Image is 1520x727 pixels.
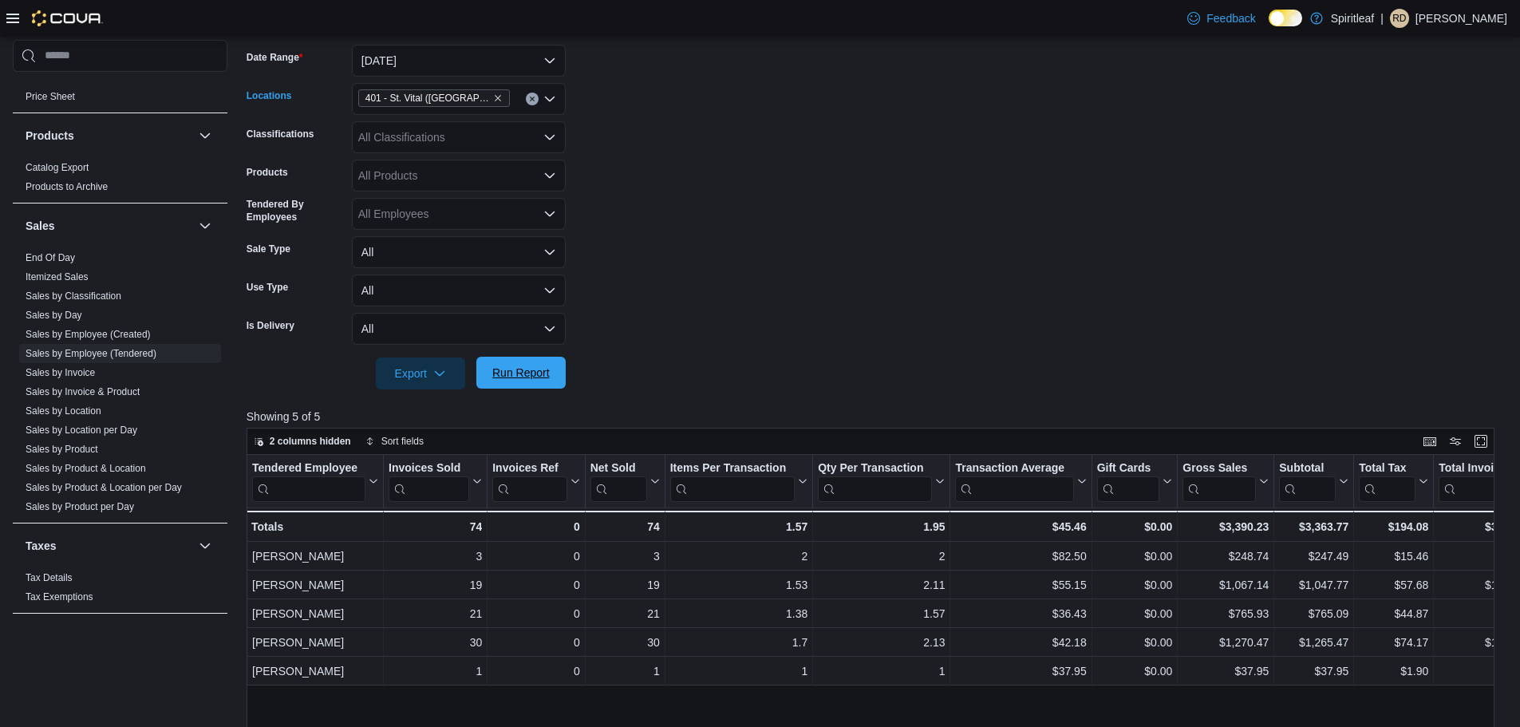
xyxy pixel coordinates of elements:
[26,500,134,513] span: Sales by Product per Day
[26,329,151,340] a: Sales by Employee (Created)
[26,252,75,263] a: End Of Day
[1279,633,1348,652] div: $1,265.47
[26,385,140,398] span: Sales by Invoice & Product
[26,218,55,234] h3: Sales
[26,367,95,378] a: Sales by Invoice
[1380,9,1384,28] p: |
[818,460,932,476] div: Qty Per Transaction
[252,460,365,476] div: Tendered Employee
[376,358,465,389] button: Export
[669,517,807,536] div: 1.57
[26,501,134,512] a: Sales by Product per Day
[26,538,192,554] button: Taxes
[955,460,1073,476] div: Transaction Average
[26,271,89,283] a: Itemized Sales
[818,460,932,501] div: Qty Per Transaction
[818,517,945,536] div: 1.95
[381,435,424,448] span: Sort fields
[13,248,227,523] div: Sales
[389,460,469,501] div: Invoices Sold
[26,424,137,437] span: Sales by Location per Day
[1269,26,1269,27] span: Dark Mode
[26,481,182,494] span: Sales by Product & Location per Day
[195,216,215,235] button: Sales
[352,313,566,345] button: All
[492,547,579,566] div: 0
[670,575,808,595] div: 1.53
[1415,9,1507,28] p: [PERSON_NAME]
[955,460,1086,501] button: Transaction Average
[526,93,539,105] button: Clear input
[385,358,456,389] span: Export
[818,633,945,652] div: 2.13
[26,482,182,493] a: Sales by Product & Location per Day
[247,51,303,64] label: Date Range
[1206,10,1255,26] span: Feedback
[247,198,345,223] label: Tendered By Employees
[352,45,566,77] button: [DATE]
[476,357,566,389] button: Run Report
[1471,432,1490,451] button: Enter fullscreen
[247,409,1507,425] p: Showing 5 of 5
[1182,460,1256,476] div: Gross Sales
[1269,10,1302,26] input: Dark Mode
[590,575,660,595] div: 19
[955,633,1086,652] div: $42.18
[26,90,75,103] span: Price Sheet
[352,275,566,306] button: All
[26,405,101,417] span: Sales by Location
[590,633,660,652] div: 30
[1279,604,1348,623] div: $765.09
[492,365,550,381] span: Run Report
[590,517,659,536] div: 74
[26,290,121,302] span: Sales by Classification
[492,460,579,501] button: Invoices Ref
[1096,460,1159,501] div: Gift Card Sales
[389,575,482,595] div: 19
[270,435,351,448] span: 2 columns hidden
[493,93,503,103] button: Remove 401 - St. Vital (Winnipeg) from selection in this group
[1359,633,1428,652] div: $74.17
[352,236,566,268] button: All
[32,10,103,26] img: Cova
[543,93,556,105] button: Open list of options
[818,575,945,595] div: 2.11
[590,604,660,623] div: 21
[1182,604,1269,623] div: $765.93
[955,662,1086,681] div: $37.95
[1279,575,1348,595] div: $1,047.77
[195,55,215,74] button: Pricing
[1359,575,1428,595] div: $57.68
[26,405,101,417] a: Sales by Location
[1279,662,1348,681] div: $37.95
[1096,517,1172,536] div: $0.00
[590,547,660,566] div: 3
[1182,517,1269,536] div: $3,390.23
[670,662,808,681] div: 1
[1359,460,1415,501] div: Total Tax
[247,128,314,140] label: Classifications
[26,128,74,144] h3: Products
[1446,432,1465,451] button: Display options
[247,166,288,179] label: Products
[26,572,73,583] a: Tax Details
[955,604,1086,623] div: $36.43
[26,386,140,397] a: Sales by Invoice & Product
[543,131,556,144] button: Open list of options
[26,538,57,554] h3: Taxes
[365,90,490,106] span: 401 - St. Vital ([GEOGRAPHIC_DATA])
[670,633,808,652] div: 1.7
[359,432,430,451] button: Sort fields
[26,348,156,359] a: Sales by Employee (Tendered)
[247,319,294,332] label: Is Delivery
[1390,9,1409,28] div: Ravi D
[1096,604,1172,623] div: $0.00
[26,181,108,192] a: Products to Archive
[669,460,807,501] button: Items Per Transaction
[1182,460,1256,501] div: Gross Sales
[492,575,579,595] div: 0
[1181,2,1261,34] a: Feedback
[1096,460,1172,501] button: Gift Cards
[252,460,378,501] button: Tendered Employee
[1359,547,1428,566] div: $15.46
